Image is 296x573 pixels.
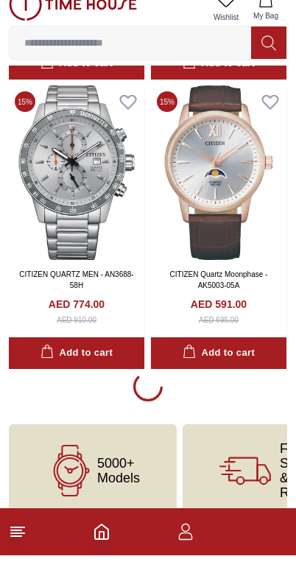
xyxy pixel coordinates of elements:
a: 0Wishlist [208,6,244,43]
span: 5000+ Models [97,474,140,503]
a: CITIZEN Quartz Moonphase - AK5003-05A [170,288,268,307]
span: 0 [230,6,242,18]
h4: AED 774.00 [49,314,105,329]
a: Home [93,541,110,558]
img: ... [9,6,137,38]
div: Add to cart [183,362,255,379]
div: AED 910.00 [57,332,96,343]
button: My Bag [244,6,287,43]
a: CITIZEN QUARTZ MEN - AN3688-58H [19,288,133,307]
h4: AED 591.00 [191,314,247,329]
div: Add to cart [40,362,113,379]
span: Wishlist [208,29,244,41]
span: My Bag [247,28,284,39]
button: Add to cart [9,355,144,387]
button: Add to cart [151,355,286,387]
span: 15 % [157,109,177,130]
img: CITIZEN Quartz Moonphase - AK5003-05A [151,103,286,278]
img: CITIZEN QUARTZ MEN - AN3688-58H [9,103,144,278]
span: 15 % [15,109,35,130]
div: AED 695.00 [199,332,239,343]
